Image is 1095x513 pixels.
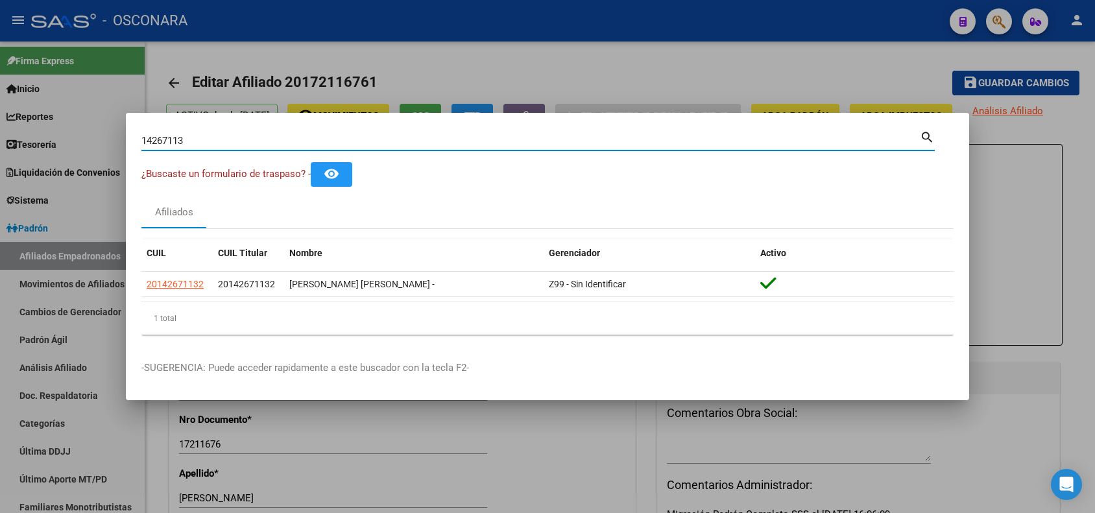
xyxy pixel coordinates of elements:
[147,279,204,289] span: 20142671132
[141,239,213,267] datatable-header-cell: CUIL
[155,205,193,220] div: Afiliados
[1051,469,1082,500] div: Open Intercom Messenger
[213,239,284,267] datatable-header-cell: CUIL Titular
[284,239,544,267] datatable-header-cell: Nombre
[549,248,600,258] span: Gerenciador
[141,168,311,180] span: ¿Buscaste un formulario de traspaso? -
[218,248,267,258] span: CUIL Titular
[324,166,339,182] mat-icon: remove_red_eye
[549,279,626,289] span: Z99 - Sin Identificar
[147,248,166,258] span: CUIL
[141,361,954,376] p: -SUGERENCIA: Puede acceder rapidamente a este buscador con la tecla F2-
[544,239,755,267] datatable-header-cell: Gerenciador
[218,279,275,289] span: 20142671132
[920,128,935,144] mat-icon: search
[141,302,954,335] div: 1 total
[755,239,954,267] datatable-header-cell: Activo
[289,277,538,292] div: [PERSON_NAME] [PERSON_NAME] -
[760,248,786,258] span: Activo
[289,248,322,258] span: Nombre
